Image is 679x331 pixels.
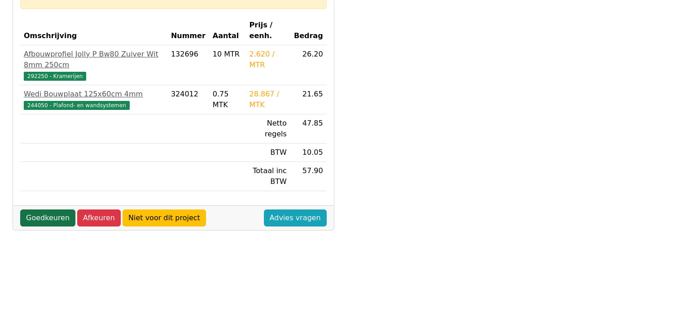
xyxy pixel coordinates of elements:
[290,85,327,114] td: 21.65
[213,89,242,110] div: 0.75 MTK
[24,89,164,100] div: Wedi Bouwplaat 125x60cm 4mm
[24,49,164,70] div: Afbouwprofiel Jolly P Bw80 Zuiver Wit 8mm 250cm
[167,16,209,45] th: Nummer
[290,114,327,144] td: 47.85
[24,89,164,110] a: Wedi Bouwplaat 125x60cm 4mm244050 - Plafond- en wandsystemen
[290,45,327,85] td: 26.20
[77,209,121,226] a: Afkeuren
[24,72,86,81] span: 292250 - Kramerijen
[167,45,209,85] td: 132696
[213,49,242,60] div: 10 MTR
[290,16,327,45] th: Bedrag
[249,49,286,70] div: 2.620 / MTR
[249,89,286,110] div: 28.867 / MTK
[20,209,75,226] a: Goedkeuren
[167,85,209,114] td: 324012
[264,209,327,226] a: Advies vragen
[290,144,327,162] td: 10.05
[290,162,327,191] td: 57.90
[24,101,130,110] span: 244050 - Plafond- en wandsystemen
[245,162,290,191] td: Totaal inc BTW
[245,16,290,45] th: Prijs / eenh.
[245,144,290,162] td: BTW
[123,209,206,226] a: Niet voor dit project
[24,49,164,81] a: Afbouwprofiel Jolly P Bw80 Zuiver Wit 8mm 250cm292250 - Kramerijen
[245,114,290,144] td: Netto regels
[20,16,167,45] th: Omschrijving
[209,16,246,45] th: Aantal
